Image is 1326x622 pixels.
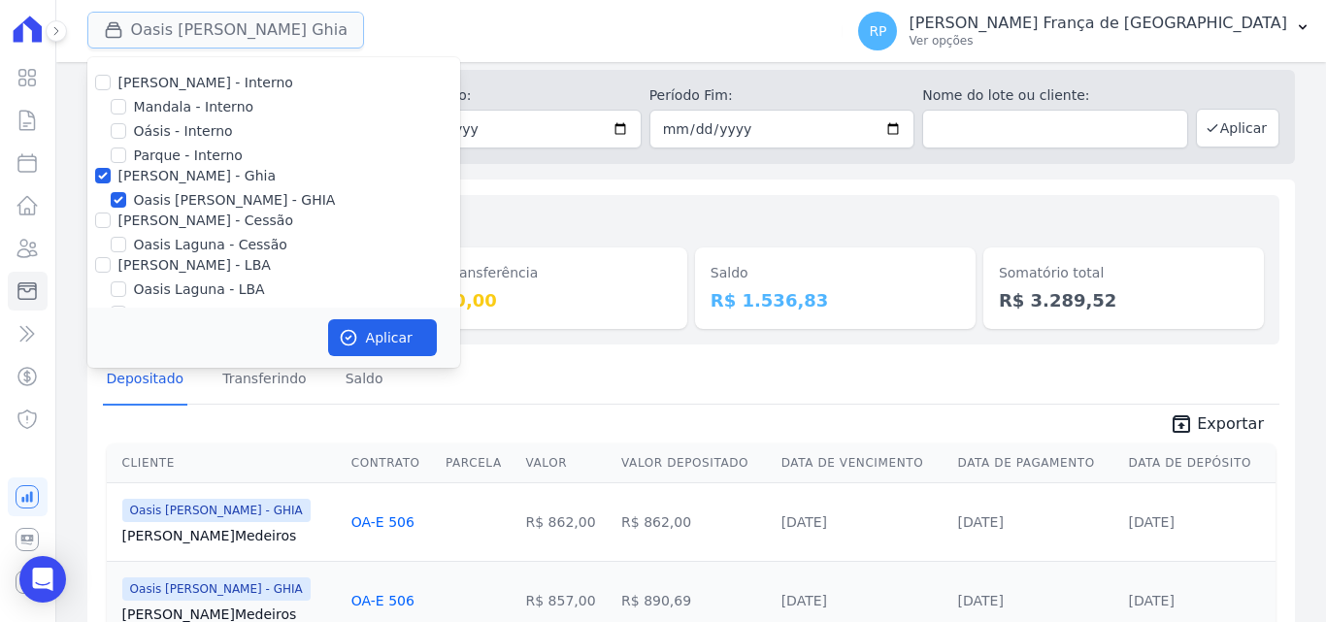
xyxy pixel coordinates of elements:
span: RP [869,24,886,38]
th: Valor Depositado [613,443,774,483]
label: Mandala - Interno [134,97,253,117]
th: Data de Vencimento [774,443,950,483]
label: Parque - Interno [134,146,243,166]
th: Data de Depósito [1121,443,1276,483]
label: [PERSON_NAME] - Ghia [118,168,276,183]
a: OA-E 506 [351,514,414,530]
th: Contrato [344,443,438,483]
label: Oásis - Interno [134,121,233,142]
label: Oasis [PERSON_NAME] - GHIA [134,190,336,211]
a: Depositado [103,355,188,406]
td: R$ 862,00 [517,482,613,561]
label: [PERSON_NAME] - Interno [118,75,293,90]
th: Cliente [107,443,344,483]
i: unarchive [1170,412,1193,436]
label: Período Fim: [649,85,915,106]
label: [PERSON_NAME] - LBA [118,257,271,273]
a: [DATE] [781,593,827,608]
a: OA-E 506 [351,593,414,608]
p: [PERSON_NAME] França de [GEOGRAPHIC_DATA] [909,14,1287,33]
a: Saldo [342,355,387,406]
dd: R$ 0,00 [422,287,672,313]
a: unarchive Exportar [1154,412,1279,440]
a: [PERSON_NAME]Medeiros [122,526,336,545]
label: Oasis Laguna - LBA [134,279,265,300]
label: [PERSON_NAME] - Cessão [118,213,293,228]
button: RP [PERSON_NAME] França de [GEOGRAPHIC_DATA] Ver opções [843,4,1326,58]
a: [DATE] [1129,593,1175,608]
td: R$ 862,00 [613,482,774,561]
div: Open Intercom Messenger [19,556,66,603]
a: [DATE] [781,514,827,530]
span: Oasis [PERSON_NAME] - GHIA [122,577,311,601]
dd: R$ 3.289,52 [999,287,1248,313]
button: Aplicar [1196,109,1279,147]
th: Valor [517,443,613,483]
span: Oasis [PERSON_NAME] - GHIA [122,499,311,522]
dt: Em transferência [422,263,672,283]
dd: R$ 1.536,83 [711,287,960,313]
a: [DATE] [1129,514,1175,530]
button: Aplicar [328,319,437,356]
button: Oasis [PERSON_NAME] Ghia [87,12,364,49]
label: Período Inicío: [376,85,642,106]
dt: Somatório total [999,263,1248,283]
a: [DATE] [958,514,1004,530]
a: Transferindo [218,355,311,406]
label: Oasis Laguna - LBA 2 [134,304,278,324]
dt: Saldo [711,263,960,283]
th: Data de Pagamento [950,443,1121,483]
label: Oasis Laguna - Cessão [134,235,287,255]
p: Ver opções [909,33,1287,49]
span: Exportar [1197,412,1264,436]
label: Nome do lote ou cliente: [922,85,1188,106]
th: Parcela [438,443,518,483]
a: [DATE] [958,593,1004,608]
